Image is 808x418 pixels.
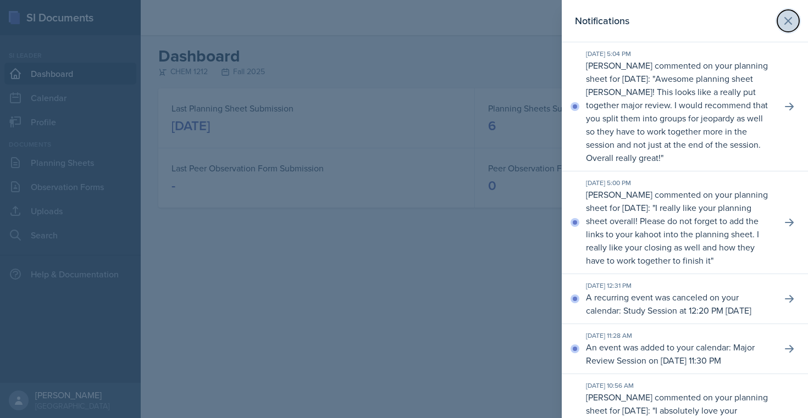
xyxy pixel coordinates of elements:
[586,341,773,367] p: An event was added to your calendar: Major Review Session on [DATE] 11:30 PM
[586,178,773,188] div: [DATE] 5:00 PM
[586,188,773,267] p: [PERSON_NAME] commented on your planning sheet for [DATE]: " "
[586,73,768,164] p: Awesome planning sheet [PERSON_NAME]! This looks like a really put together major review. I would...
[586,49,773,59] div: [DATE] 5:04 PM
[586,381,773,391] div: [DATE] 10:56 AM
[586,59,773,164] p: [PERSON_NAME] commented on your planning sheet for [DATE]: " "
[575,13,629,29] h2: Notifications
[586,202,759,266] p: I really like your planning sheet overall! Please do not forget to add the links to your kahoot i...
[586,281,773,291] div: [DATE] 12:31 PM
[586,331,773,341] div: [DATE] 11:28 AM
[586,291,773,317] p: A recurring event was canceled on your calendar: Study Session at 12:20 PM [DATE]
